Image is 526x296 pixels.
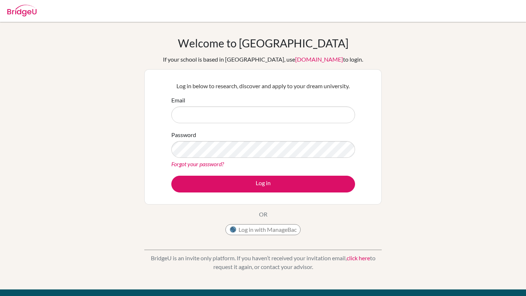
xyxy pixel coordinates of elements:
a: Forgot your password? [171,160,224,167]
p: BridgeU is an invite only platform. If you haven’t received your invitation email, to request it ... [144,254,382,271]
div: If your school is based in [GEOGRAPHIC_DATA], use to login. [163,55,363,64]
a: [DOMAIN_NAME] [295,56,343,63]
h1: Welcome to [GEOGRAPHIC_DATA] [178,36,348,50]
p: OR [259,210,267,219]
button: Log in [171,176,355,192]
button: Log in with ManageBac [225,224,301,235]
p: Log in below to research, discover and apply to your dream university. [171,82,355,90]
img: Bridge-U [7,5,37,16]
a: click here [347,254,370,261]
label: Email [171,96,185,105]
label: Password [171,131,196,139]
